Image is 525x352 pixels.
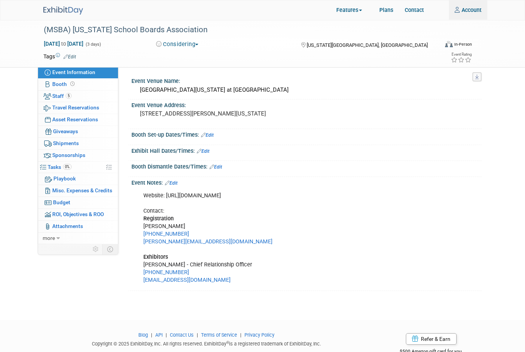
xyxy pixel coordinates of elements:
[53,175,76,182] span: Playbook
[164,332,169,338] span: |
[410,40,472,51] div: Event Format
[131,161,482,171] div: Booth Dismantle Dates/Times:
[143,269,189,276] a: [PHONE_NUMBER]
[131,145,482,155] div: Exhibit Hall Dates/Times:
[52,81,76,87] span: Booth
[38,150,118,161] a: Sponsorships
[38,138,118,149] a: Shipments
[60,41,67,47] span: to
[138,332,148,338] a: Blog
[38,185,118,197] a: Misc. Expenses & Credits
[43,339,369,347] div: Copyright © 2025 ExhibitDay, Inc. All rights reserved. ExhibitDay is a registered trademark of Ex...
[143,215,174,222] b: Registration
[66,93,71,99] span: 5
[43,7,83,15] img: ExhibitDay
[38,91,118,102] a: Staff5
[43,53,76,60] td: Tags
[143,254,168,260] b: Exhibitors
[53,199,70,205] span: Budget
[38,221,118,232] a: Attachments
[53,128,78,134] span: Giveaways
[399,0,430,20] a: Contact
[143,277,231,283] a: [EMAIL_ADDRESS][DOMAIN_NAME]
[153,40,201,48] button: Considering
[38,233,118,244] a: more
[238,332,243,338] span: |
[209,164,222,170] a: Edit
[52,69,95,75] span: Event Information
[201,132,214,138] a: Edit
[197,149,209,154] a: Edit
[63,54,76,59] a: Edit
[131,177,482,187] div: Event Notes:
[48,164,71,170] span: Tasks
[52,152,85,158] span: Sponsorships
[137,84,476,96] div: [GEOGRAPHIC_DATA][US_STATE] at [GEOGRAPHIC_DATA]
[445,41,453,47] img: Format-Inperson.png
[43,235,55,241] span: more
[43,40,84,47] span: [DATE] [DATE]
[165,180,178,186] a: Edit
[38,79,118,90] a: Booth
[52,116,98,122] span: Asset Reservations
[69,81,76,87] span: Booth not reserved yet
[374,0,399,20] a: Plans
[52,104,99,111] span: Travel Reservations
[53,140,79,146] span: Shipments
[449,0,487,20] a: Account
[38,197,118,208] a: Budget
[38,114,118,126] a: Asset Reservations
[244,332,274,338] a: Privacy Policy
[89,244,103,254] td: Personalize Event Tab Strip
[454,41,472,47] div: In-Person
[38,173,118,185] a: Playbook
[201,332,237,338] a: Terms of Service
[52,223,83,229] span: Attachments
[41,23,435,37] div: (MSBA) [US_STATE] School Boards Association
[103,244,118,254] td: Toggle Event Tabs
[131,99,482,109] div: Event Venue Address:
[406,333,457,345] a: Refer & Earn
[85,42,101,47] span: (3 days)
[149,332,154,338] span: |
[138,188,412,288] div: Website: [URL][DOMAIN_NAME] Contact: [PERSON_NAME] [PERSON_NAME] - Chief Relationship Officer
[155,332,163,338] a: API
[131,75,482,85] div: Event Venue Name:
[52,187,112,193] span: Misc. Expenses & Credits
[52,211,104,217] span: ROI, Objectives & ROO
[131,129,482,139] div: Booth Set-up Dates/Times:
[63,164,71,170] span: 0%
[38,67,118,78] a: Event Information
[143,231,189,237] a: [PHONE_NUMBER]
[143,238,272,245] a: [PERSON_NAME][EMAIL_ADDRESS][DOMAIN_NAME]
[140,110,269,117] pre: [STREET_ADDRESS][PERSON_NAME][US_STATE]
[38,162,118,173] a: Tasks0%
[38,209,118,220] a: ROI, Objectives & ROO
[38,126,118,137] a: Giveaways
[195,332,200,338] span: |
[226,340,229,345] sup: ®
[307,42,428,48] span: [US_STATE][GEOGRAPHIC_DATA], [GEOGRAPHIC_DATA]
[331,1,374,20] a: Features
[170,332,194,338] a: Contact Us
[38,102,118,114] a: Travel Reservations
[52,93,71,99] span: Staff
[451,53,472,56] div: Event Rating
